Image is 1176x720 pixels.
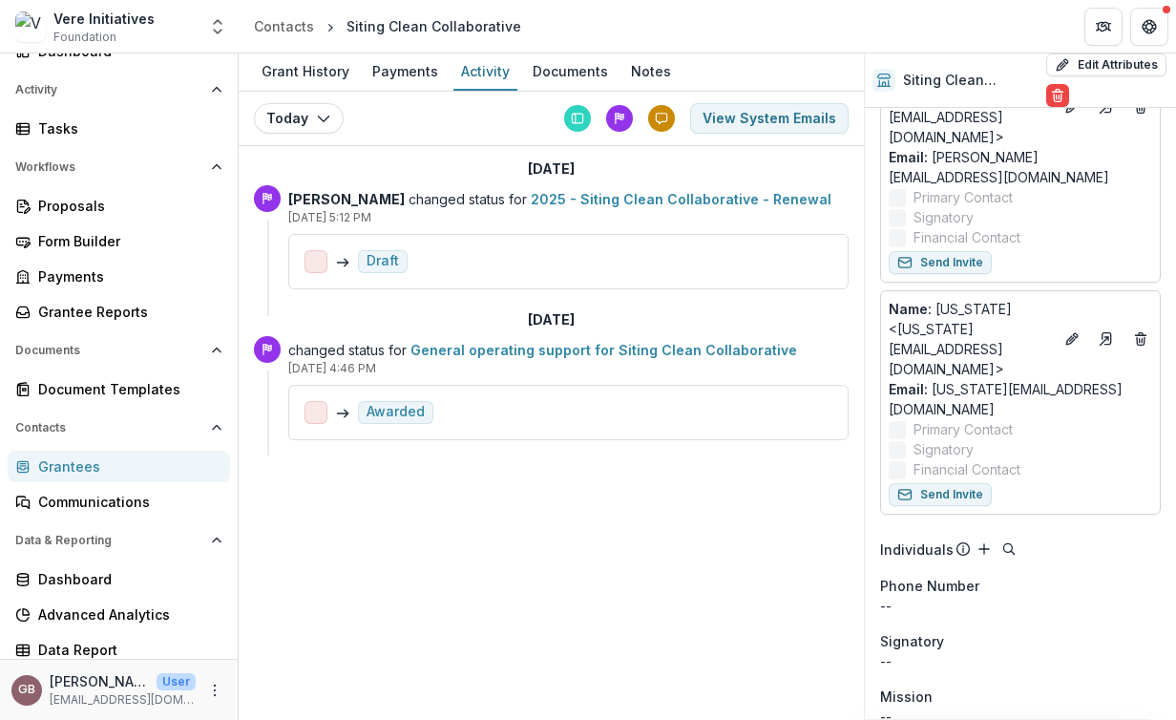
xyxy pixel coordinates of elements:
[913,439,974,459] span: Signatory
[889,299,1053,379] a: Name: [US_STATE] <[US_STATE][EMAIL_ADDRESS][DOMAIN_NAME]>
[8,335,230,366] button: Open Documents
[157,673,196,690] p: User
[913,227,1020,247] span: Financial Contact
[38,302,215,322] div: Grantee Reports
[913,459,1020,479] span: Financial Contact
[38,118,215,138] div: Tasks
[889,301,932,317] span: Name :
[623,57,679,85] div: Notes
[453,57,517,85] div: Activity
[1130,8,1168,46] button: Get Help
[528,312,575,328] h2: [DATE]
[1091,324,1122,354] a: Go to contact
[1046,53,1166,76] button: Edit Attributes
[690,103,849,134] button: View System Emails
[38,379,215,399] div: Document Templates
[453,53,517,91] a: Activity
[525,57,616,85] div: Documents
[15,160,203,174] span: Workflows
[53,9,155,29] div: Vere Initiatives
[38,640,215,660] div: Data Report
[288,209,849,226] p: [DATE] 5:12 PM
[913,207,974,227] span: Signatory
[997,538,1020,561] button: Search
[8,486,230,518] a: Communications
[367,253,399,269] div: Draft
[410,342,797,358] a: General operating support for Siting Clean Collaborative
[880,631,944,651] span: Signatory
[623,53,679,91] a: Notes
[346,16,521,36] div: Siting Clean Collaborative
[8,74,230,105] button: Open Activity
[8,634,230,666] a: Data Report
[8,296,230,328] a: Grantee Reports
[8,413,230,443] button: Open Contacts
[38,196,215,216] div: Proposals
[246,12,322,40] a: Contacts
[889,379,1152,419] a: Email: [US_STATE][EMAIL_ADDRESS][DOMAIN_NAME]
[38,231,215,251] div: Form Builder
[889,299,1053,379] p: [US_STATE] <[US_STATE][EMAIL_ADDRESS][DOMAIN_NAME]>
[8,451,230,482] a: Grantees
[528,161,575,178] h2: [DATE]
[880,651,1161,671] div: --
[8,152,230,182] button: Open Workflows
[38,569,215,589] div: Dashboard
[254,16,314,36] div: Contacts
[913,419,1013,439] span: Primary Contact
[8,113,230,144] a: Tasks
[254,53,357,91] a: Grant History
[1046,84,1069,107] button: Delete
[8,261,230,292] a: Payments
[8,373,230,405] a: Document Templates
[1129,328,1152,350] button: Deletes
[15,11,46,42] img: Vere Initiatives
[973,538,996,561] button: Add
[254,57,357,85] div: Grant History
[15,83,203,96] span: Activity
[880,576,979,596] span: Phone Number
[38,266,215,286] div: Payments
[15,344,203,357] span: Documents
[50,691,196,709] p: [EMAIL_ADDRESS][DOMAIN_NAME]
[531,191,831,207] a: 2025 - Siting Clean Collaborative - Renewal
[880,687,933,707] span: Mission
[50,671,149,691] p: [PERSON_NAME]
[38,604,215,625] div: Advanced Analytics
[365,57,446,85] div: Payments
[8,190,230,222] a: Proposals
[288,191,405,207] strong: [PERSON_NAME]
[53,29,116,46] span: Foundation
[288,360,849,377] p: [DATE] 4:46 PM
[1084,8,1123,46] button: Partners
[38,456,215,476] div: Grantees
[204,8,231,46] button: Open entity switcher
[15,421,203,434] span: Contacts
[1060,328,1083,350] button: Edit
[880,596,1161,616] div: --
[203,679,226,702] button: More
[880,540,954,560] p: Individuals
[254,103,344,134] button: Today
[889,149,928,165] span: Email:
[8,599,230,630] a: Advanced Analytics
[889,483,992,506] button: Send Invite
[913,187,1013,207] span: Primary Contact
[8,225,230,257] a: Form Builder
[18,684,35,696] div: Grace Brown
[8,525,230,556] button: Open Data & Reporting
[889,251,992,274] button: Send Invite
[889,147,1152,187] a: Email: [PERSON_NAME][EMAIL_ADDRESS][DOMAIN_NAME]
[288,340,849,360] p: changed status for
[365,53,446,91] a: Payments
[15,534,203,547] span: Data & Reporting
[525,53,616,91] a: Documents
[903,73,1039,89] h2: Siting Clean Collaborative
[38,492,215,512] div: Communications
[288,189,849,209] p: changed status for
[8,563,230,595] a: Dashboard
[246,12,529,40] nav: breadcrumb
[889,381,928,397] span: Email:
[367,404,425,420] div: Awarded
